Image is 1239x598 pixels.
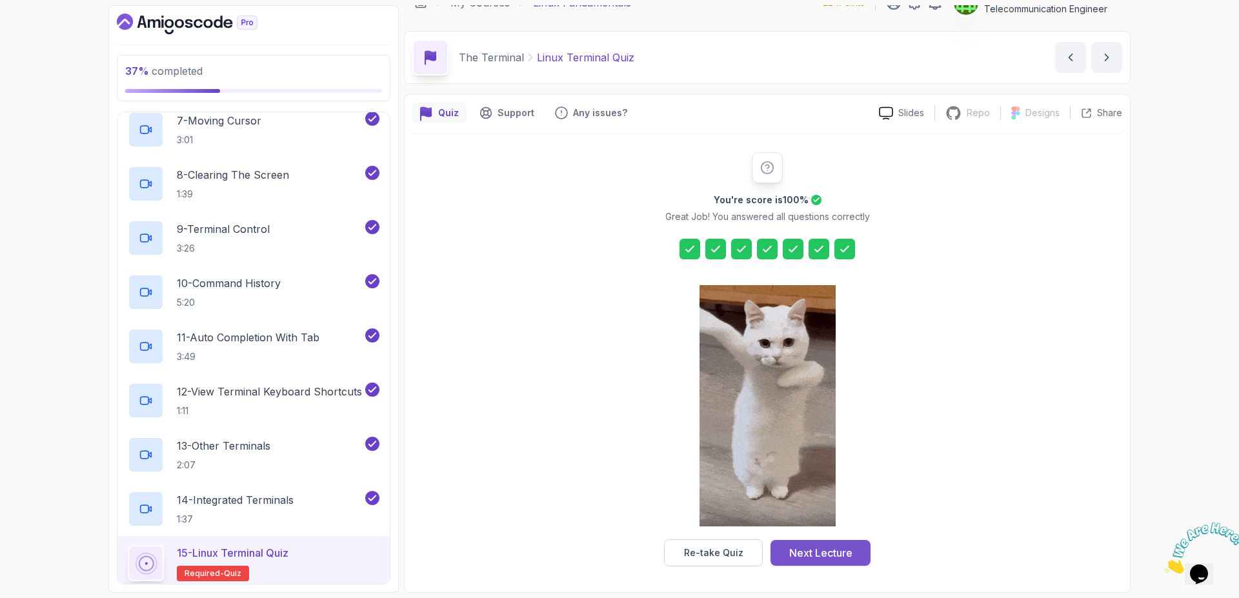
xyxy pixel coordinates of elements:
p: The Terminal [459,50,524,65]
p: 3:26 [177,242,270,255]
span: quiz [224,568,241,579]
span: completed [125,65,203,77]
p: Share [1097,106,1122,119]
button: 8-Clearing The Screen1:39 [128,166,379,202]
p: 2:07 [177,459,270,472]
p: 8 - Clearing The Screen [177,167,289,183]
p: 14 - Integrated Terminals [177,492,294,508]
p: Any issues? [573,106,627,119]
img: cool-cat [700,285,836,526]
button: 11-Auto Completion With Tab3:49 [128,328,379,364]
a: Dashboard [117,14,287,34]
p: 12 - View Terminal Keyboard Shortcuts [177,384,362,399]
button: 10-Command History5:20 [128,274,379,310]
button: 14-Integrated Terminals1:37 [128,491,379,527]
p: Slides [898,106,924,119]
p: Designs [1025,106,1060,119]
div: Next Lecture [789,545,852,561]
p: Support [498,106,534,119]
p: 11 - Auto Completion With Tab [177,330,319,345]
button: Feedback button [547,103,635,123]
p: 13 - Other Terminals [177,438,270,453]
span: 37 % [125,65,149,77]
a: Slides [869,106,934,120]
button: 7-Moving Cursor3:01 [128,112,379,148]
p: Linux Terminal Quiz [537,50,634,65]
button: 12-View Terminal Keyboard Shortcuts1:11 [128,383,379,419]
button: 15-Linux Terminal QuizRequired-quiz [128,545,379,581]
iframe: chat widget [1159,517,1239,579]
p: 5:20 [177,296,281,309]
p: 15 - Linux Terminal Quiz [177,545,288,561]
p: Repo [967,106,990,119]
p: 9 - Terminal Control [177,221,270,237]
div: Re-take Quiz [684,546,743,559]
button: Next Lecture [771,540,871,566]
button: Re-take Quiz [664,539,763,566]
button: next content [1091,42,1122,73]
p: Telecommunication Engineer [984,3,1107,15]
p: 7 - Moving Cursor [177,113,261,128]
button: 13-Other Terminals2:07 [128,437,379,473]
button: previous content [1055,42,1086,73]
p: 3:01 [177,134,261,146]
h2: You're score is 100 % [714,194,809,206]
p: Quiz [438,106,459,119]
button: Support button [472,103,542,123]
p: 1:37 [177,513,294,526]
p: Great Job! You answered all questions correctly [665,210,870,223]
button: quiz button [412,103,467,123]
p: 1:39 [177,188,289,201]
p: 1:11 [177,404,362,417]
button: Share [1070,106,1122,119]
p: 3:49 [177,350,319,363]
span: Required- [185,568,224,579]
p: 10 - Command History [177,275,281,291]
button: 9-Terminal Control3:26 [128,220,379,256]
img: Chat attention grabber [5,5,85,56]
